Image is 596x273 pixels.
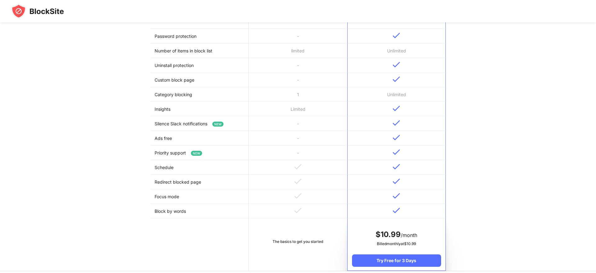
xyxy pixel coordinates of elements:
img: v-blue.svg [393,208,400,213]
td: Silence Slack notifications [150,116,249,131]
td: - [249,131,347,145]
span: NEW [191,151,202,156]
td: Insights [150,102,249,116]
td: Unlimited [347,87,446,102]
td: Custom block page [150,73,249,87]
td: - [249,58,347,73]
img: v-blue.svg [393,120,400,126]
img: v-blue.svg [393,33,400,38]
td: - [249,73,347,87]
img: blocksite-icon-black.svg [11,4,64,19]
td: - [249,29,347,43]
img: v-blue.svg [393,178,400,184]
img: v-grey.svg [294,164,302,170]
td: limited [249,43,347,58]
img: v-blue.svg [393,164,400,170]
td: Ads free [150,131,249,145]
img: v-blue.svg [393,149,400,155]
div: /month [352,230,441,239]
td: 1 [249,87,347,102]
img: v-blue.svg [393,135,400,141]
div: Billed monthly at $ 10.99 [352,241,441,247]
img: v-blue.svg [393,62,400,68]
td: Priority support [150,145,249,160]
img: v-grey.svg [294,208,302,213]
td: Password protection [150,29,249,43]
td: Schedule [150,160,249,175]
img: v-blue.svg [393,193,400,199]
td: Focus mode [150,189,249,204]
img: v-grey.svg [294,193,302,199]
td: Limited [249,102,347,116]
img: v-blue.svg [393,105,400,111]
td: Uninstall protection [150,58,249,73]
span: NEW [212,122,223,127]
td: Category blocking [150,87,249,102]
img: v-grey.svg [294,178,302,184]
td: Number of items in block list [150,43,249,58]
td: Unlimited [347,43,446,58]
span: $ 10.99 [376,230,401,239]
td: - [249,145,347,160]
img: v-blue.svg [393,76,400,82]
div: The basics to get you started [253,239,343,245]
td: Redirect blocked page [150,175,249,189]
td: - [249,116,347,131]
td: Block by words [150,204,249,218]
div: Try Free for 3 Days [352,254,441,267]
